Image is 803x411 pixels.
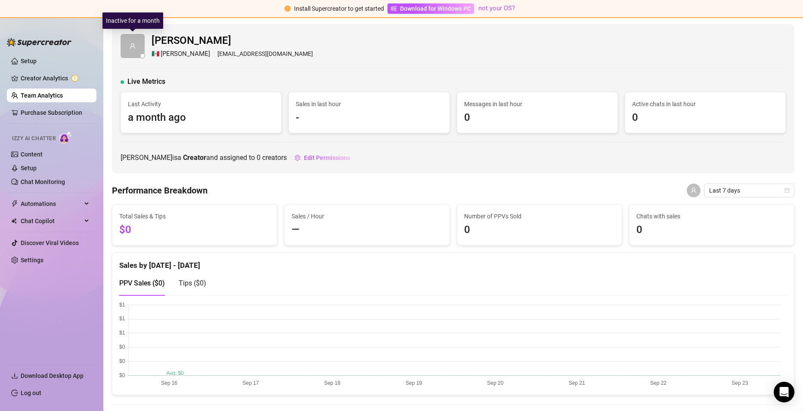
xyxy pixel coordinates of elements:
[632,99,778,109] span: Active chats in last hour
[21,178,65,185] a: Chat Monitoring
[291,222,442,238] span: —
[400,4,471,13] span: Download for Windows PC
[102,12,163,29] div: Inactive for a month
[112,184,208,196] h4: Performance Breakdown
[294,5,384,12] span: Install Supercreator to get started
[127,77,165,87] span: Live Metrics
[464,99,611,109] span: Messages in last hour
[59,131,72,144] img: AI Chatter
[21,197,82,211] span: Automations
[291,212,442,221] span: Sales / Hour
[121,152,287,163] span: [PERSON_NAME] is a and assigned to creators
[464,222,615,238] span: 0
[296,99,442,109] span: Sales in last hour
[119,222,270,238] span: $0
[179,279,206,287] span: Tips ( $0 )
[478,4,515,12] a: not your OS?
[784,188,790,193] span: calendar
[21,58,37,64] a: Setup
[21,92,63,99] a: Team Analytics
[152,49,313,59] div: [EMAIL_ADDRESS][DOMAIN_NAME]
[119,279,165,287] span: PPV Sales ( $0 )
[391,6,397,12] span: windows
[21,257,43,264] a: Settings
[11,218,17,224] img: Chat Copilot
[152,49,160,59] span: 🇲🇽
[464,212,615,221] span: Number of PPVs Sold
[285,6,291,12] span: exclamation-circle
[21,239,79,246] a: Discover Viral Videos
[128,110,274,126] span: a month ago
[388,3,474,14] a: Download for Windows PC
[7,38,71,46] img: logo-BBDzfeDw.svg
[119,253,787,271] div: Sales by [DATE] - [DATE]
[691,187,697,193] span: user
[636,222,787,238] span: 0
[21,71,90,85] a: Creator Analytics exclamation-circle
[11,372,18,379] span: download
[130,43,136,49] span: user
[152,33,313,49] span: [PERSON_NAME]
[464,110,611,126] span: 0
[636,212,787,221] span: Chats with sales
[295,155,301,161] span: setting
[161,49,210,59] span: [PERSON_NAME]
[21,165,37,172] a: Setup
[21,372,84,379] span: Download Desktop App
[774,382,794,402] div: Open Intercom Messenger
[304,154,350,161] span: Edit Permissions
[21,106,90,120] a: Purchase Subscription
[709,184,789,197] span: Last 7 days
[632,110,778,126] span: 0
[21,390,41,396] a: Log out
[296,110,442,126] span: -
[294,151,350,165] button: Edit Permissions
[257,153,260,162] span: 0
[12,135,56,143] span: Izzy AI Chatter
[11,200,18,207] span: thunderbolt
[21,151,43,158] a: Content
[21,214,82,228] span: Chat Copilot
[183,153,206,162] b: Creator
[119,212,270,221] span: Total Sales & Tips
[128,99,274,109] span: Last Activity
